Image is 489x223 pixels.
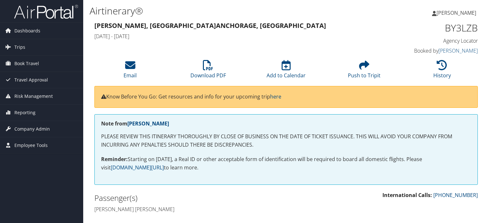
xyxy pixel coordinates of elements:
span: Employee Tools [14,137,48,153]
h1: Airtinerary® [90,4,352,18]
span: Trips [14,39,25,55]
span: Book Travel [14,56,39,72]
a: Push to Tripit [348,64,381,79]
a: [PERSON_NAME] [127,120,169,127]
a: [PERSON_NAME] [438,47,478,54]
span: Travel Approval [14,72,48,88]
strong: International Calls: [382,192,432,199]
h2: Passenger(s) [94,193,281,203]
span: Reporting [14,105,36,121]
img: airportal-logo.png [14,4,78,19]
h4: Booked by [389,47,478,54]
strong: Note from [101,120,169,127]
h4: Agency Locator [389,37,478,44]
h1: BY3LZB [389,21,478,35]
strong: Reminder: [101,156,128,163]
p: Know Before You Go: Get resources and info for your upcoming trip [101,93,471,101]
strong: [PERSON_NAME], [GEOGRAPHIC_DATA] Anchorage, [GEOGRAPHIC_DATA] [94,21,326,30]
span: Risk Management [14,88,53,104]
p: PLEASE REVIEW THIS ITINERARY THOROUGHLY BY CLOSE OF BUSINESS ON THE DATE OF TICKET ISSUANCE. THIS... [101,133,471,149]
a: [PHONE_NUMBER] [433,192,478,199]
a: Download PDF [190,64,226,79]
a: Email [124,64,137,79]
span: Company Admin [14,121,50,137]
span: Dashboards [14,23,40,39]
p: Starting on [DATE], a Real ID or other acceptable form of identification will be required to boar... [101,155,471,172]
h4: [PERSON_NAME] [PERSON_NAME] [94,206,281,213]
a: Add to Calendar [267,64,306,79]
a: [PERSON_NAME] [432,3,483,22]
a: [DOMAIN_NAME][URL] [111,164,164,171]
a: History [433,64,451,79]
a: here [270,93,281,100]
h4: [DATE] - [DATE] [94,33,380,40]
span: [PERSON_NAME] [437,9,476,16]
